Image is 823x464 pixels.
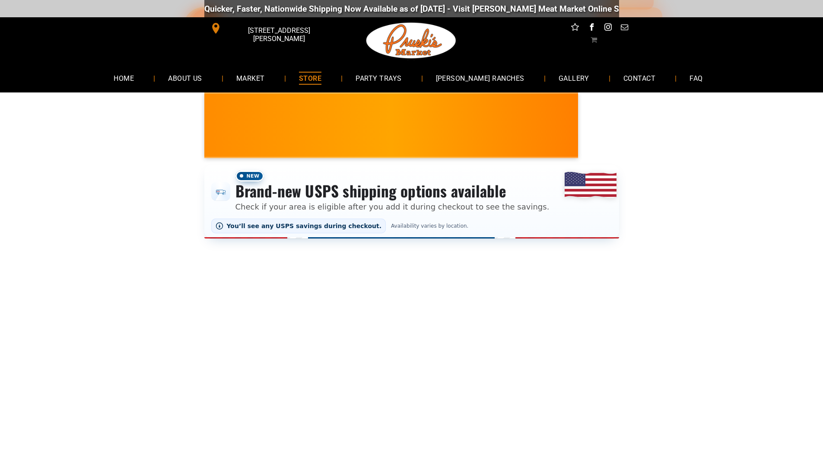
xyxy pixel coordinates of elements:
a: [STREET_ADDRESS][PERSON_NAME] [204,22,337,35]
a: [PERSON_NAME] RANCHES [423,67,537,89]
a: MARKET [223,67,278,89]
span: [STREET_ADDRESS][PERSON_NAME] [223,22,334,47]
a: CONTACT [610,67,668,89]
a: PARTY TRAYS [343,67,414,89]
div: Shipping options announcement [204,165,619,238]
a: ABOUT US [155,67,215,89]
h3: Brand-new USPS shipping options available [235,181,550,200]
img: Pruski-s+Market+HQ+Logo2-1920w.png [365,17,458,64]
span: Availability varies by location. [389,223,470,229]
a: facebook [586,22,597,35]
a: Social network [569,22,581,35]
a: GALLERY [546,67,602,89]
span: New [235,171,264,181]
span: You’ll see any USPS savings during checkout. [227,222,382,229]
a: HOME [101,67,147,89]
div: Quicker, Faster, Nationwide Shipping Now Available as of [DATE] - Visit [PERSON_NAME] Meat Market... [204,4,728,14]
p: Check if your area is eligible after you add it during checkout to see the savings. [235,201,550,213]
a: STORE [286,67,334,89]
a: email [619,22,630,35]
a: FAQ [677,67,715,89]
a: instagram [602,22,613,35]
